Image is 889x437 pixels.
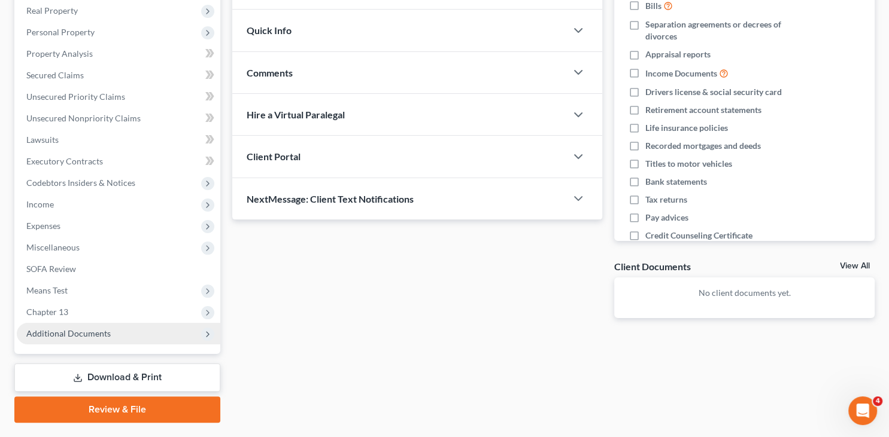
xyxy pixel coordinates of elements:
[26,113,141,123] span: Unsecured Nonpriority Claims
[17,151,220,172] a: Executory Contracts
[26,328,111,338] span: Additional Documents
[17,108,220,129] a: Unsecured Nonpriority Claims
[247,25,292,36] span: Quick Info
[645,230,753,242] span: Credit Counseling Certificate
[26,70,84,80] span: Secured Claims
[624,287,865,299] p: No client documents yet.
[873,396,882,406] span: 4
[645,122,728,134] span: Life insurance policies
[26,264,76,274] span: SOFA Review
[645,176,707,188] span: Bank statements
[26,242,80,252] span: Miscellaneous
[17,65,220,86] a: Secured Claims
[26,178,135,188] span: Codebtors Insiders & Notices
[14,396,220,423] a: Review & File
[17,129,220,151] a: Lawsuits
[645,194,687,206] span: Tax returns
[26,199,54,209] span: Income
[645,212,688,224] span: Pay advices
[14,363,220,392] a: Download & Print
[26,221,60,231] span: Expenses
[848,396,877,425] iframe: Intercom live chat
[26,27,95,37] span: Personal Property
[645,86,782,98] span: Drivers license & social security card
[26,307,68,317] span: Chapter 13
[247,151,301,162] span: Client Portal
[645,140,761,152] span: Recorded mortgages and deeds
[17,43,220,65] a: Property Analysis
[645,19,799,42] span: Separation agreements or decrees of divorces
[26,156,103,166] span: Executory Contracts
[247,67,293,78] span: Comments
[26,285,68,295] span: Means Test
[645,48,711,60] span: Appraisal reports
[840,262,870,270] a: View All
[17,86,220,108] a: Unsecured Priority Claims
[26,91,125,102] span: Unsecured Priority Claims
[26,5,78,16] span: Real Property
[17,258,220,280] a: SOFA Review
[247,109,345,120] span: Hire a Virtual Paralegal
[645,158,732,170] span: Titles to motor vehicles
[614,260,691,273] div: Client Documents
[645,104,761,116] span: Retirement account statements
[247,193,414,204] span: NextMessage: Client Text Notifications
[26,135,59,145] span: Lawsuits
[645,68,717,80] span: Income Documents
[26,48,93,59] span: Property Analysis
